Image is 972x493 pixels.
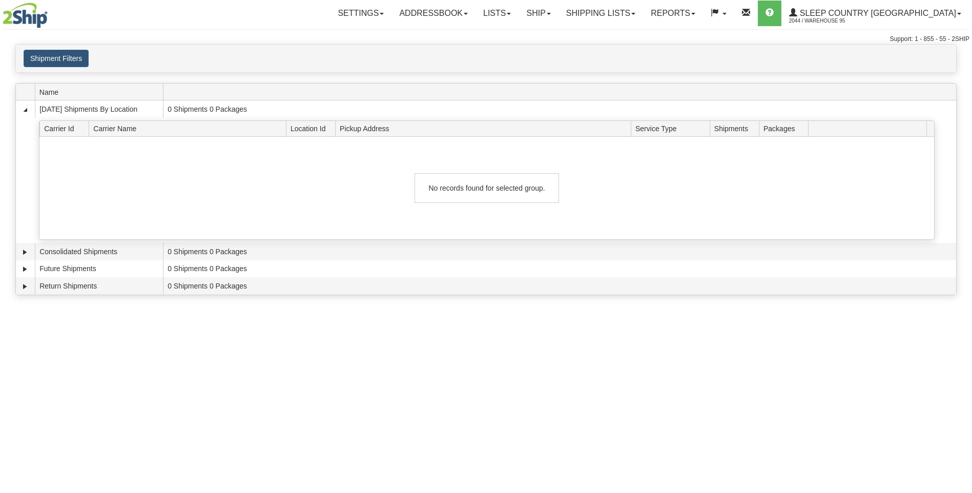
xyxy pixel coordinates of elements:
a: Collapse [20,105,30,115]
a: Sleep Country [GEOGRAPHIC_DATA] 2044 / Warehouse 95 [781,1,969,26]
span: Shipments [714,120,759,136]
td: 0 Shipments 0 Packages [163,100,956,118]
td: 0 Shipments 0 Packages [163,277,956,295]
iframe: chat widget [948,194,971,299]
span: Pickup Address [340,120,631,136]
td: Future Shipments [35,260,163,278]
td: Consolidated Shipments [35,243,163,260]
span: Sleep Country [GEOGRAPHIC_DATA] [797,9,956,17]
span: Carrier Name [93,120,286,136]
a: Addressbook [391,1,475,26]
a: Settings [330,1,391,26]
img: logo2044.jpg [3,3,48,28]
span: Packages [763,120,809,136]
div: Support: 1 - 855 - 55 - 2SHIP [3,35,969,44]
span: Location Id [291,120,336,136]
a: Ship [519,1,558,26]
span: 2044 / Warehouse 95 [789,16,866,26]
td: Return Shipments [35,277,163,295]
td: 0 Shipments 0 Packages [163,243,956,260]
div: No records found for selected group. [415,173,559,203]
a: Expand [20,264,30,274]
span: Carrier Id [44,120,89,136]
a: Expand [20,281,30,292]
a: Lists [475,1,519,26]
a: Reports [643,1,703,26]
span: Service Type [635,120,710,136]
span: Name [39,84,163,100]
a: Expand [20,247,30,257]
td: 0 Shipments 0 Packages [163,260,956,278]
td: [DATE] Shipments By Location [35,100,163,118]
a: Shipping lists [559,1,643,26]
button: Shipment Filters [24,50,89,67]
